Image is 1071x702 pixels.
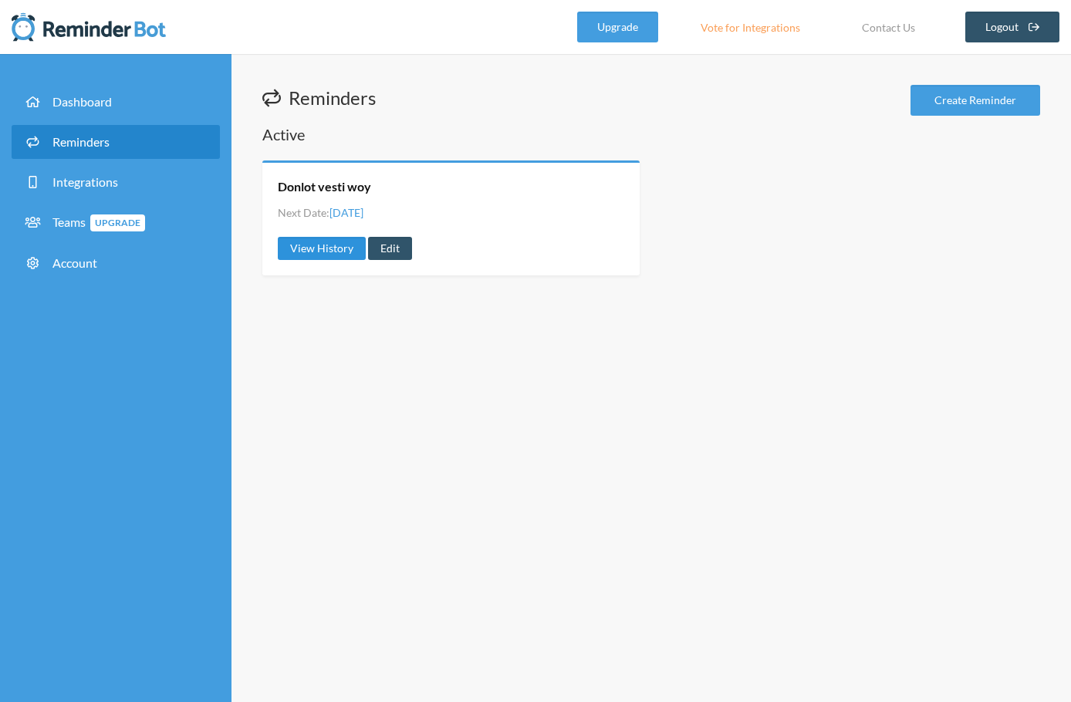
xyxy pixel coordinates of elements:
a: View History [278,237,366,260]
a: Upgrade [577,12,658,42]
h2: Active [262,123,1040,145]
span: Dashboard [52,94,112,109]
a: Vote for Integrations [681,12,819,42]
a: Reminders [12,125,220,159]
span: Upgrade [90,214,145,231]
a: Account [12,246,220,280]
span: Integrations [52,174,118,189]
a: Dashboard [12,85,220,119]
span: Reminders [52,134,110,149]
span: Account [52,255,97,270]
a: Logout [965,12,1060,42]
h1: Reminders [262,85,376,111]
a: Donlot vesti woy [278,178,371,195]
a: Contact Us [843,12,934,42]
a: Integrations [12,165,220,199]
span: Teams [52,214,145,229]
a: Edit [368,237,412,260]
span: [DATE] [329,206,363,219]
a: Create Reminder [911,85,1040,116]
li: Next Date: [278,204,363,221]
img: Reminder Bot [12,12,166,42]
a: TeamsUpgrade [12,205,220,240]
